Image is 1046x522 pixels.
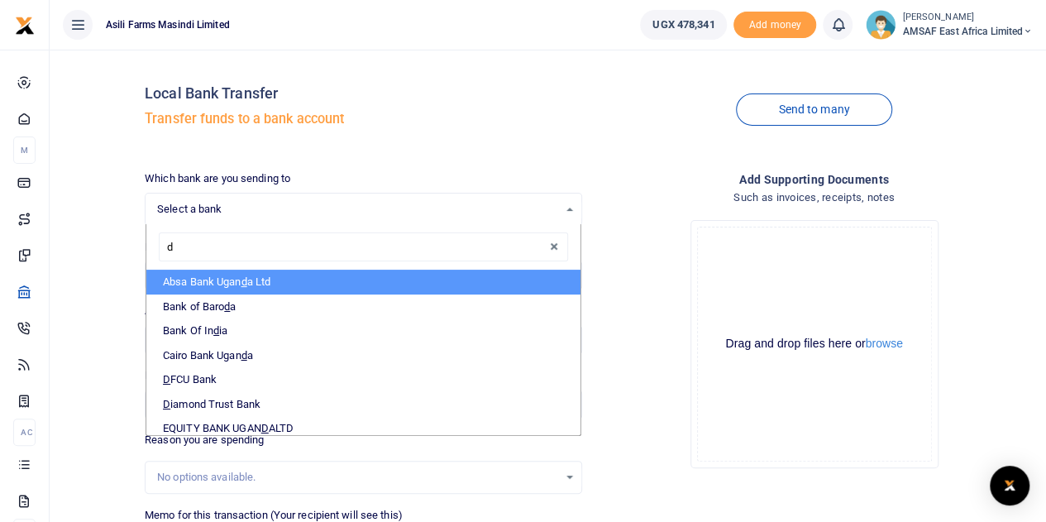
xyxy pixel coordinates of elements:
div: Open Intercom Messenger [990,466,1029,505]
div: No options available. [157,469,558,486]
span: Select a bank [157,201,558,218]
span: d [213,324,219,337]
a: logo-small logo-large logo-large [15,18,35,31]
a: profile-user [PERSON_NAME] AMSAF East Africa Limited [866,10,1033,40]
input: Enter account number [145,261,356,290]
button: browse [866,338,903,349]
span: D [163,398,170,410]
li: Toup your wallet [733,12,816,39]
li: EQUITY BANK UGAN ALTD [146,416,580,441]
div: File Uploader [690,220,939,468]
a: UGX 478,341 [640,10,727,40]
span: d [224,300,230,313]
input: UGX [145,326,582,354]
label: Reason you are spending [145,432,264,448]
li: Cairo Bank Ugan a [146,343,580,368]
div: Drag and drop files here or [698,336,931,352]
li: Absa Bank Ugan a Ltd [146,270,580,295]
img: logo-small [15,16,35,36]
h4: Such as invoices, receipts, notes [595,189,1033,207]
h4: Local Bank Transfer [145,84,582,103]
li: Ac [13,419,36,446]
img: profile-user [866,10,896,40]
li: Bank Of In ia [146,318,580,343]
span: d [241,275,246,288]
span: AMSAF East Africa Limited [902,24,1033,39]
h5: Transfer funds to a bank account [145,111,582,127]
a: Add money [733,17,816,30]
span: Asili Farms Masindi Limited [99,17,236,32]
li: Bank of Baro a [146,295,580,319]
label: Amount you want to send [145,303,265,319]
li: iamond Trust Bank [146,392,580,417]
span: D [261,422,269,434]
span: Add money [733,12,816,39]
label: Which bank are you sending to [145,170,290,187]
li: FCU Bank [146,367,580,392]
li: M [13,136,36,164]
label: Recipient's account number [145,239,276,256]
span: UGX 478,341 [652,17,714,33]
a: Send to many [736,93,891,126]
input: Enter phone number [145,390,356,419]
span: d [241,349,247,362]
label: Phone number [145,367,213,384]
li: Wallet ballance [633,10,733,40]
h4: Add supporting Documents [595,170,1033,189]
span: D [163,373,170,386]
small: [PERSON_NAME] [902,11,1033,25]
